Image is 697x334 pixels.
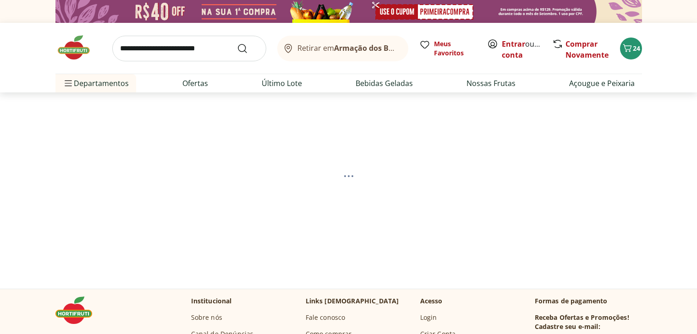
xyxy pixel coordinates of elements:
img: Hortifruti [55,34,101,61]
button: Menu [63,72,74,94]
button: Submit Search [237,43,259,54]
p: Formas de pagamento [535,296,642,306]
img: Hortifruti [55,296,101,324]
a: Açougue e Peixaria [569,78,635,89]
span: 24 [633,44,640,53]
span: Meus Favoritos [434,39,476,58]
h3: Cadastre seu e-mail: [535,322,600,331]
h3: Receba Ofertas e Promoções! [535,313,629,322]
b: Armação dos Búzios/RJ [334,43,418,53]
a: Ofertas [182,78,208,89]
span: ou [502,38,543,60]
a: Login [420,313,437,322]
a: Meus Favoritos [419,39,476,58]
a: Bebidas Geladas [356,78,413,89]
input: search [112,36,266,61]
p: Acesso [420,296,443,306]
p: Institucional [191,296,232,306]
a: Entrar [502,39,525,49]
button: Carrinho [620,38,642,59]
a: Último Lote [262,78,302,89]
p: Links [DEMOGRAPHIC_DATA] [306,296,399,306]
a: Criar conta [502,39,552,60]
a: Sobre nós [191,313,222,322]
button: Retirar emArmação dos Búzios/RJ [277,36,408,61]
a: Nossas Frutas [466,78,516,89]
span: Retirar em [297,44,399,52]
a: Comprar Novamente [565,39,609,60]
span: Departamentos [63,72,129,94]
a: Fale conosco [306,313,346,322]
